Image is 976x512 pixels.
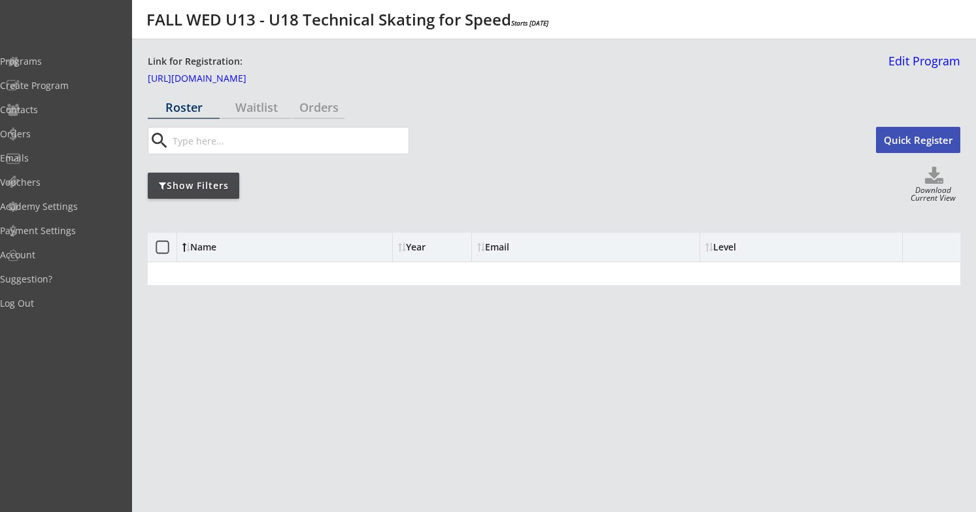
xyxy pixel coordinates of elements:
[883,55,960,78] a: Edit Program
[398,243,466,252] div: Year
[170,128,409,154] input: Type here...
[908,167,960,186] button: Click to download full roster. Your browser settings may try to block it, check your security set...
[182,243,289,252] div: Name
[148,179,239,192] div: Show Filters
[148,101,220,113] div: Roster
[876,127,960,153] button: Quick Register
[906,186,960,204] div: Download Current View
[14,10,118,35] img: yH5BAEAAAAALAAAAAABAAEAAAIBRAA7
[511,18,548,27] em: Starts [DATE]
[148,74,278,88] a: [URL][DOMAIN_NAME]
[148,55,244,69] div: Link for Registration:
[293,101,345,113] div: Orders
[220,101,292,113] div: Waitlist
[148,130,170,151] button: search
[705,243,823,252] div: Level
[477,243,595,252] div: Email
[146,12,548,27] div: FALL WED U13 - U18 Technical Skating for Speed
